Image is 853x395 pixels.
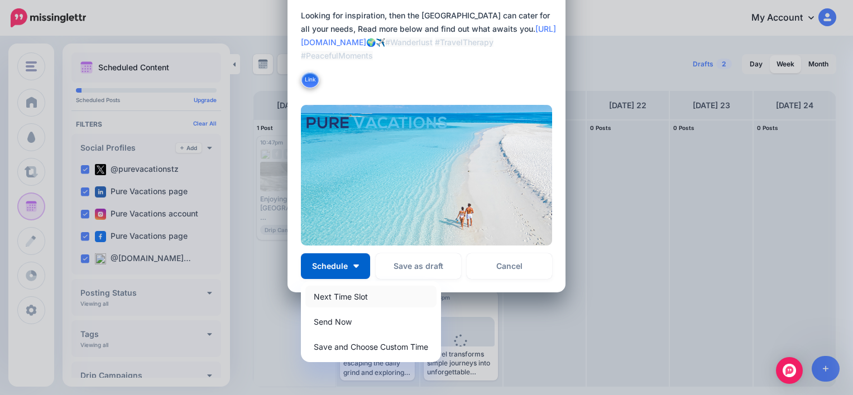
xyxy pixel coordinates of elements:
div: Open Intercom Messenger [776,357,803,384]
span: Schedule [312,262,348,270]
img: OCUWJ1638BACKNE8XSQXY4SRK8DCQ1IX.png [301,105,552,245]
a: Cancel [467,253,552,279]
button: Schedule [301,253,370,279]
div: Schedule [301,281,441,362]
a: Save and Choose Custom Time [305,336,437,358]
button: Link [301,71,319,88]
a: Send Now [305,311,437,333]
a: Next Time Slot [305,286,437,307]
img: arrow-down-white.png [353,264,359,268]
button: Save as draft [376,253,461,279]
